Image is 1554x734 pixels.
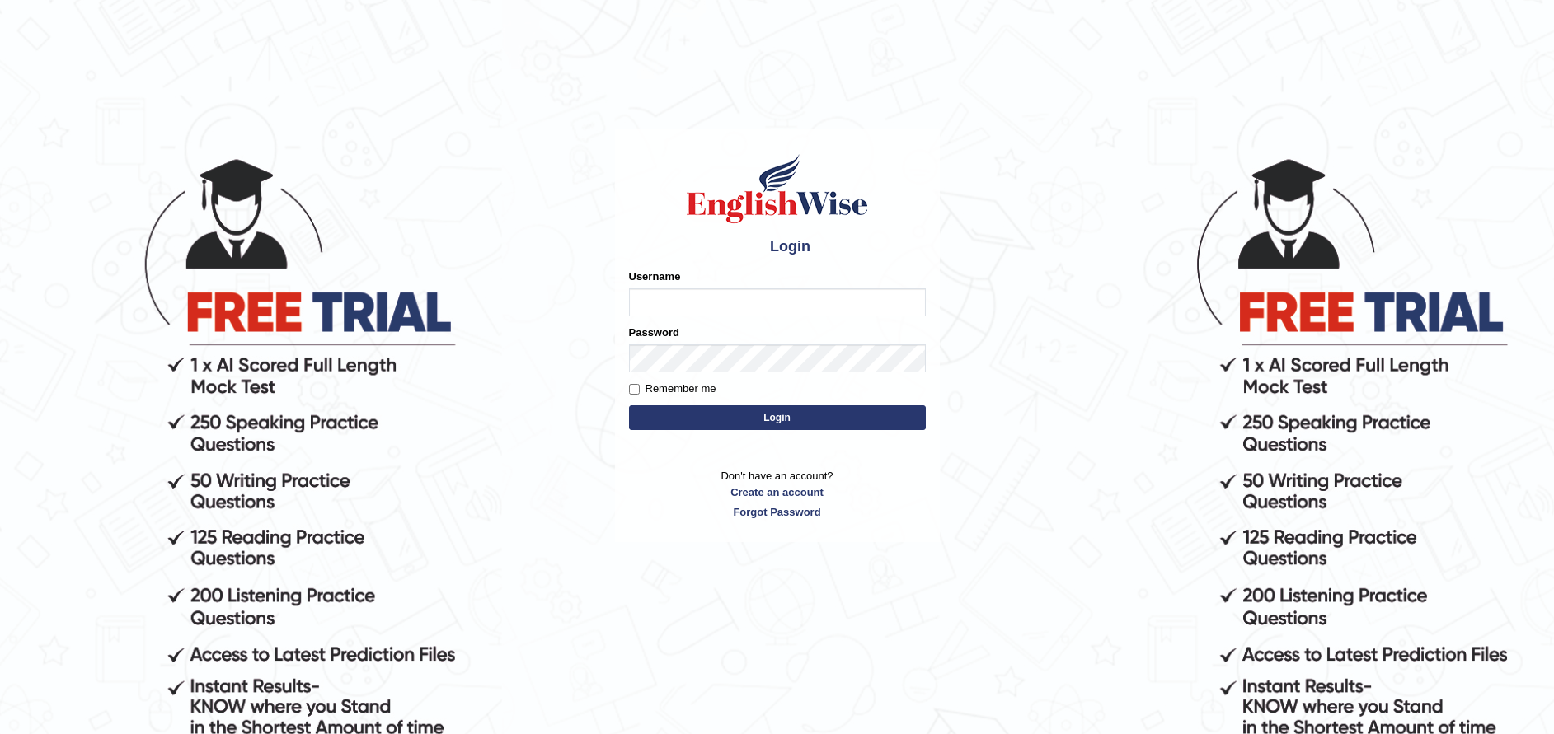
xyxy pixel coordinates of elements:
h4: Login [629,234,926,260]
p: Don't have an account? [629,468,926,519]
a: Forgot Password [629,504,926,520]
label: Remember me [629,381,716,397]
img: Logo of English Wise sign in for intelligent practice with AI [683,152,871,226]
input: Remember me [629,384,640,395]
label: Username [629,269,681,284]
button: Login [629,405,926,430]
label: Password [629,325,679,340]
a: Create an account [629,484,926,500]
